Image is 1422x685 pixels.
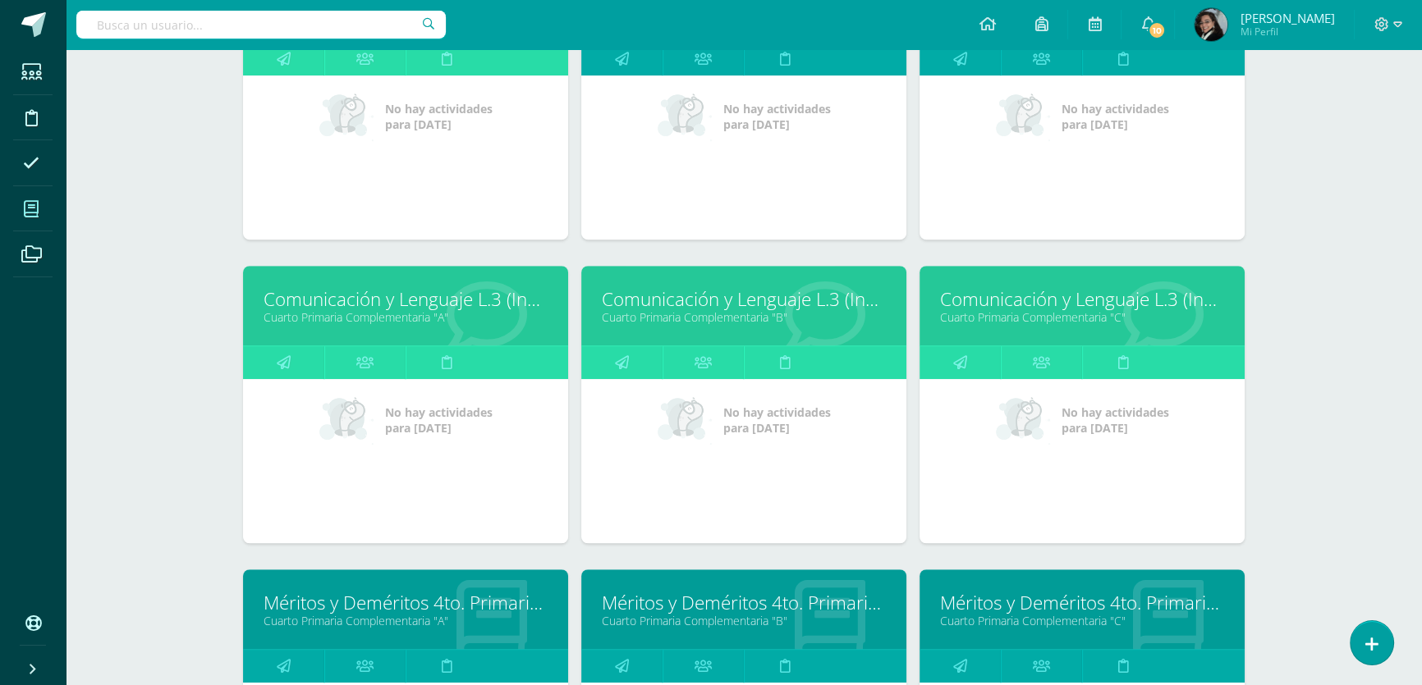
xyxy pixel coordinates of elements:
[723,404,831,436] span: No hay actividades para [DATE]
[319,92,374,141] img: no_activities_small.png
[940,309,1224,325] a: Cuarto Primaria Complementaria "C"
[940,613,1224,628] a: Cuarto Primaria Complementaria "C"
[1240,10,1334,26] span: [PERSON_NAME]
[1062,101,1169,132] span: No hay actividades para [DATE]
[1240,25,1334,39] span: Mi Perfil
[940,590,1224,615] a: Méritos y Deméritos 4to. Primaria ¨C¨
[602,613,886,628] a: Cuarto Primaria Complementaria "B"
[658,92,712,141] img: no_activities_small.png
[385,101,493,132] span: No hay actividades para [DATE]
[602,590,886,615] a: Méritos y Deméritos 4to. Primaria ¨B¨
[602,286,886,312] a: Comunicación y Lenguaje L.3 (Inglés y Laboratorio)
[996,92,1050,141] img: no_activities_small.png
[723,101,831,132] span: No hay actividades para [DATE]
[264,309,548,325] a: Cuarto Primaria Complementaria "A"
[76,11,446,39] input: Busca un usuario...
[319,395,374,445] img: no_activities_small.png
[996,395,1050,445] img: no_activities_small.png
[264,590,548,615] a: Méritos y Deméritos 4to. Primaria ¨A¨
[658,395,712,445] img: no_activities_small.png
[385,404,493,436] span: No hay actividades para [DATE]
[1062,404,1169,436] span: No hay actividades para [DATE]
[1195,8,1227,41] img: e602cc58a41d4ad1c6372315f6095ebf.png
[264,286,548,312] a: Comunicación y Lenguaje L.3 (Inglés y Laboratorio)
[940,286,1224,312] a: Comunicación y Lenguaje L.3 (Inglés y Laboratorio)
[602,309,886,325] a: Cuarto Primaria Complementaria "B"
[264,613,548,628] a: Cuarto Primaria Complementaria "A"
[1148,21,1166,39] span: 10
